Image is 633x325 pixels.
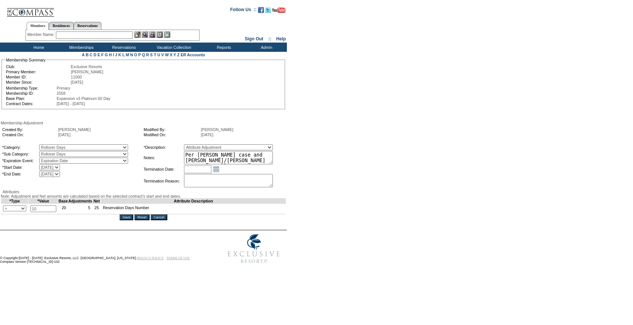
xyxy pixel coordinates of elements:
[134,31,141,38] img: b_edit.gif
[137,256,164,260] a: PRIVACY POLICY
[165,53,169,57] a: W
[2,127,57,132] td: Created By:
[244,43,287,52] td: Admin
[157,53,160,57] a: U
[272,7,285,13] img: Subscribe to our YouTube Channel
[58,199,68,204] td: Base
[27,22,49,30] a: Members
[174,53,176,57] a: Y
[57,91,66,96] span: 2558
[1,194,286,198] div: Note: Adjustment and Net amounts are calculated based on the selected contract's start and end da...
[184,151,273,164] textarea: Per [PERSON_NAME] case and [PERSON_NAME]/[PERSON_NAME] approval, rolling 10 days from 23'-24' con...
[170,53,173,57] a: X
[58,127,91,132] span: [PERSON_NAME]
[1,121,286,125] div: Membership Adjustment
[109,53,112,57] a: H
[59,43,102,52] td: Memberships
[2,133,57,137] td: Created On:
[17,43,59,52] td: Home
[230,6,257,15] td: Follow Us ::
[68,199,93,204] td: Adjustments
[6,75,70,79] td: Member ID:
[82,53,84,57] a: A
[144,174,183,188] td: Termination Reason:
[276,36,286,41] a: Help
[2,158,38,164] td: *Expiration Event:
[221,230,287,267] img: Exclusive Resorts
[49,22,74,30] a: Residences
[164,31,170,38] img: b_calculator.gif
[57,86,70,90] span: Primary
[144,144,183,150] td: *Description:
[58,133,71,137] span: [DATE]
[6,86,56,90] td: Membership Type:
[2,151,38,157] td: *Sub Category:
[161,53,164,57] a: V
[144,165,183,173] td: Termination Date:
[101,204,286,214] td: Reservation Days Number
[130,53,133,57] a: N
[142,31,148,38] img: View
[245,36,263,41] a: Sign Out
[6,91,56,96] td: Membership ID:
[6,70,70,74] td: Primary Member:
[126,53,129,57] a: M
[138,53,141,57] a: P
[68,204,93,214] td: 5
[177,53,180,57] a: Z
[102,43,144,52] td: Reservations
[94,53,97,57] a: D
[154,53,156,57] a: T
[6,96,56,101] td: Base Plan:
[1,190,286,194] div: Attributes
[74,22,101,30] a: Reservations
[149,31,155,38] img: Impersonate
[58,204,68,214] td: 20
[144,133,200,137] td: Modified On:
[167,256,190,260] a: TERMS OF USE
[29,199,58,204] td: *Value
[6,2,54,17] img: Compass Home
[134,214,149,220] input: Reset
[120,214,133,220] input: Save
[113,53,114,57] a: I
[2,164,38,170] td: *Start Date:
[144,151,183,164] td: Notes:
[157,31,163,38] img: Reservations
[97,53,100,57] a: E
[93,199,101,204] td: Net
[6,80,70,84] td: Member Since:
[272,9,285,14] a: Subscribe to our YouTube Channel
[93,204,101,214] td: 25
[144,43,202,52] td: Vacation Collection
[86,53,88,57] a: B
[27,31,56,38] div: Member Name:
[146,53,149,57] a: R
[201,127,234,132] span: [PERSON_NAME]
[142,53,145,57] a: Q
[181,53,205,57] a: ER Accounts
[258,9,264,14] a: Become our fan on Facebook
[258,7,264,13] img: Become our fan on Facebook
[151,214,167,220] input: Cancel
[5,58,46,62] legend: Membership Summary
[201,133,214,137] span: [DATE]
[57,101,85,106] span: [DATE] - [DATE]
[202,43,244,52] td: Reports
[71,80,83,84] span: [DATE]
[212,165,220,173] a: Open the calendar popup.
[265,9,271,14] a: Follow us on Twitter
[2,144,38,150] td: *Category:
[101,199,286,204] td: Attribute Description
[6,64,70,69] td: Club:
[101,53,104,57] a: F
[150,53,153,57] a: S
[1,199,29,204] td: *Type
[2,171,38,177] td: *End Date:
[6,101,56,106] td: Contract Dates:
[268,36,271,41] span: ::
[115,53,117,57] a: J
[71,70,103,74] span: [PERSON_NAME]
[118,53,121,57] a: K
[122,53,124,57] a: L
